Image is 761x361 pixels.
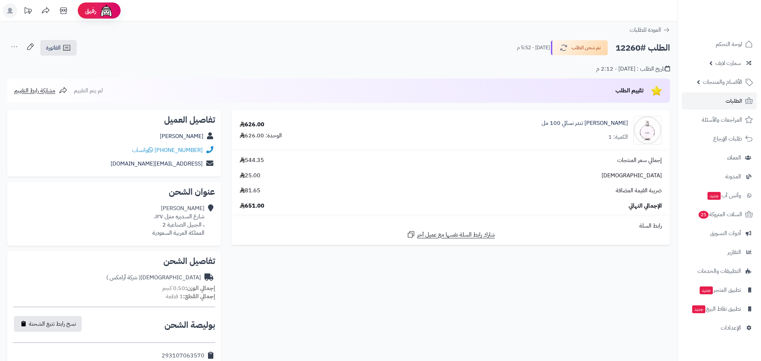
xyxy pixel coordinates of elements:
a: العملاء [682,149,757,166]
span: [DEMOGRAPHIC_DATA] [602,172,662,180]
span: وآتس آب [707,190,741,200]
span: جديد [707,192,721,200]
a: [PERSON_NAME] تندر نسائي 100 مل [542,119,628,127]
span: لم يتم التقييم [74,86,103,95]
div: 626.00 [240,121,264,129]
span: 81.65 [240,187,260,195]
h2: بوليصة الشحن [164,321,215,329]
span: أدوات التسويق [710,228,741,238]
a: المراجعات والأسئلة [682,111,757,128]
span: المدونة [725,172,741,182]
a: المدونة [682,168,757,185]
h2: تفاصيل الشحن [13,257,215,265]
span: ضريبة القيمة المضافة [616,187,662,195]
span: طلبات الإرجاع [713,134,742,144]
a: وآتس آبجديد [682,187,757,204]
span: السلات المتروكة [698,209,742,219]
div: رابط السلة [234,222,667,230]
span: العودة للطلبات [630,26,661,34]
a: التقارير [682,244,757,261]
img: logo-2.png [712,17,754,32]
span: 651.00 [240,202,264,210]
a: شارك رابط السلة نفسها مع عميل آخر [407,230,495,239]
span: الطلبات [726,96,742,106]
h2: تفاصيل العميل [13,116,215,124]
a: تطبيق نقاط البيعجديد [682,300,757,317]
div: تاريخ الطلب : [DATE] - 2:12 م [596,65,670,73]
a: واتساب [132,146,153,154]
span: إجمالي سعر المنتجات [617,156,662,164]
span: جديد [692,305,705,313]
a: السلات المتروكة25 [682,206,757,223]
div: [DEMOGRAPHIC_DATA] [106,274,201,282]
span: الإعدادات [721,323,741,333]
a: الفاتورة [40,40,77,56]
a: تطبيق المتجرجديد [682,281,757,299]
a: مشاركة رابط التقييم [14,86,67,95]
img: ai-face.png [99,4,113,18]
strong: إجمالي الوزن: [185,284,215,293]
div: [PERSON_NAME] شارع السديره منزل ١٢٧، ، الجبيل الصناعية 2 المملكة العربية السعودية [152,204,204,237]
a: الطلبات [682,92,757,110]
span: 25 [699,211,709,219]
span: شارك رابط السلة نفسها مع عميل آخر [417,231,495,239]
span: ( شركة أرامكس ) [106,273,141,282]
span: الأقسام والمنتجات [703,77,742,87]
h2: عنوان الشحن [13,188,215,196]
span: الفاتورة [46,44,61,52]
a: العودة للطلبات [630,26,670,34]
a: لوحة التحكم [682,36,757,53]
span: رفيق [85,6,96,15]
span: 25.00 [240,172,260,180]
span: مشاركة رابط التقييم [14,86,55,95]
img: chanel_chance_eau_tendre_eau_de_toilette-90x90.jpg [634,116,661,144]
span: تقييم الطلب [615,86,644,95]
span: الإجمالي النهائي [629,202,662,210]
a: طلبات الإرجاع [682,130,757,147]
small: [DATE] - 5:52 م [517,44,550,51]
span: العملاء [727,153,741,163]
span: التطبيقات والخدمات [697,266,741,276]
small: 0.50 كجم [162,284,215,293]
button: تم شحن الطلب [551,40,608,55]
button: نسخ رابط تتبع الشحنة [14,316,82,332]
div: الوحدة: 626.00 [240,132,282,140]
h2: الطلب #12260 [615,41,670,55]
strong: إجمالي القطع: [183,292,215,301]
span: جديد [700,286,713,294]
a: التطبيقات والخدمات [682,263,757,280]
span: لوحة التحكم [716,39,742,49]
span: 544.35 [240,156,264,164]
small: 1 قطعة [166,292,215,301]
span: التقارير [727,247,741,257]
span: تطبيق نقاط البيع [691,304,741,314]
a: الإعدادات [682,319,757,336]
a: [PHONE_NUMBER] [154,146,203,154]
span: تطبيق المتجر [699,285,741,295]
span: المراجعات والأسئلة [702,115,742,125]
a: أدوات التسويق [682,225,757,242]
span: نسخ رابط تتبع الشحنة [29,320,76,328]
a: تحديثات المنصة [19,4,37,20]
div: 293107063570 [162,352,204,360]
div: الكمية: 1 [608,133,628,141]
span: سمارت لايف [715,58,741,68]
a: [EMAIL_ADDRESS][DOMAIN_NAME] [111,159,203,168]
a: [PERSON_NAME] [160,132,203,141]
